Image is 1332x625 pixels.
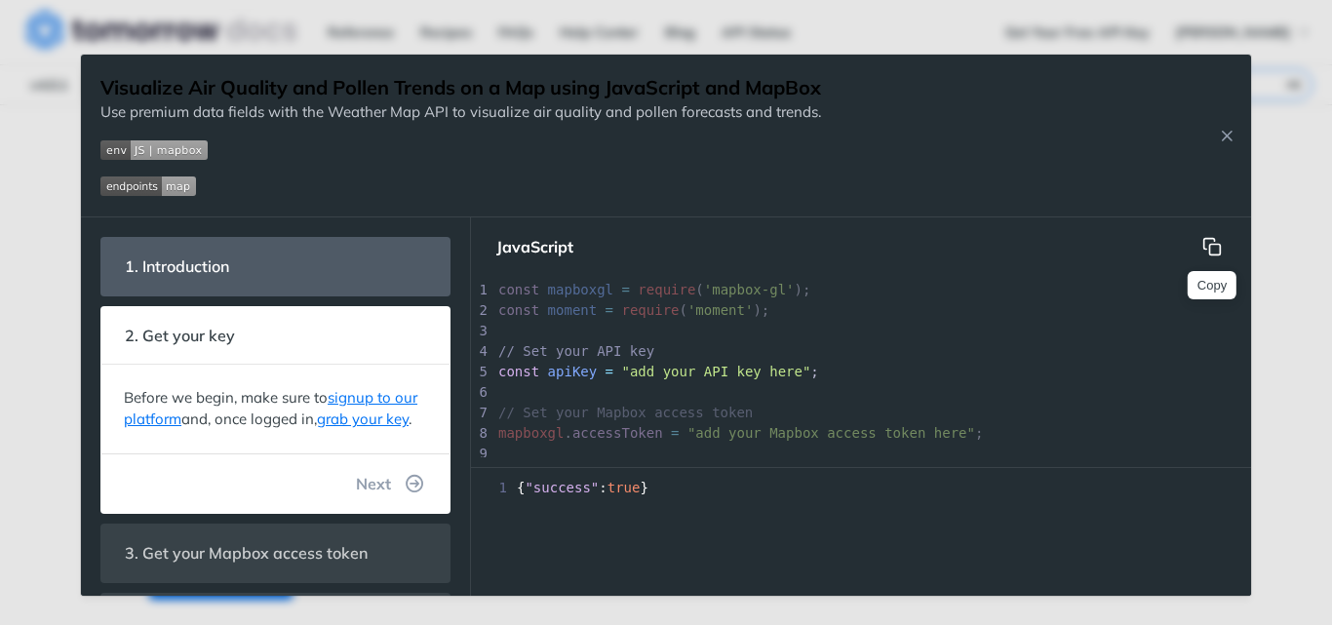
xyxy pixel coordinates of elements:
[100,101,821,124] p: Use premium data fields with the Weather Map API to visualize air quality and pollen forecasts an...
[1193,227,1232,266] button: Copy
[548,302,598,318] span: moment
[111,534,381,572] span: 3. Get your Mapbox access token
[471,300,490,321] div: 2
[356,472,391,495] span: Next
[471,362,490,382] div: 5
[100,175,821,197] span: Expand image
[471,444,490,464] div: 9
[471,341,490,362] div: 4
[498,282,539,297] span: const
[687,302,753,318] span: 'moment'
[548,282,613,297] span: mapboxgl
[498,425,564,441] span: mapboxgl
[340,464,440,503] button: Next
[471,321,490,341] div: 3
[671,425,679,441] span: =
[607,480,641,495] span: true
[124,387,427,431] p: Before we begin, make sure to and, once logged in, .
[606,364,613,379] span: =
[471,478,513,498] span: 1
[498,302,769,318] span: ( );
[481,227,589,266] button: JavaScript
[111,248,243,286] span: 1. Introduction
[621,364,810,379] span: "add your API key here"
[498,425,983,441] span: . ;
[471,478,1251,498] div: { : }
[100,74,821,101] h1: Visualize Air Quality and Pollen Trends on a Map using JavaScript and MapBox
[100,524,451,583] section: 3. Get your Mapbox access token
[621,302,679,318] span: require
[498,405,753,420] span: // Set your Mapbox access token
[687,425,975,441] span: "add your Mapbox access token here"
[100,140,208,160] img: env
[100,138,821,161] span: Expand image
[471,280,490,300] div: 1
[100,237,451,296] section: 1. Introduction
[100,176,196,196] img: endpoint
[471,403,490,423] div: 7
[100,306,451,514] section: 2. Get your keyBefore we begin, make sure tosignup to our platformand, once logged in,grab your k...
[621,282,629,297] span: =
[498,343,654,359] span: // Set your API key
[525,480,599,495] span: "success"
[704,282,795,297] span: 'mapbox-gl'
[810,364,818,379] span: ;
[572,425,663,441] span: accessToken
[317,410,409,428] a: grab your key
[498,302,539,318] span: const
[1212,126,1241,145] button: Close Recipe
[638,282,695,297] span: require
[471,423,490,444] div: 8
[111,317,249,355] span: 2. Get your key
[498,282,810,297] span: ( );
[471,382,490,403] div: 6
[606,302,613,318] span: =
[498,364,539,379] span: const
[1202,237,1222,256] svg: hidden
[548,364,598,379] span: apiKey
